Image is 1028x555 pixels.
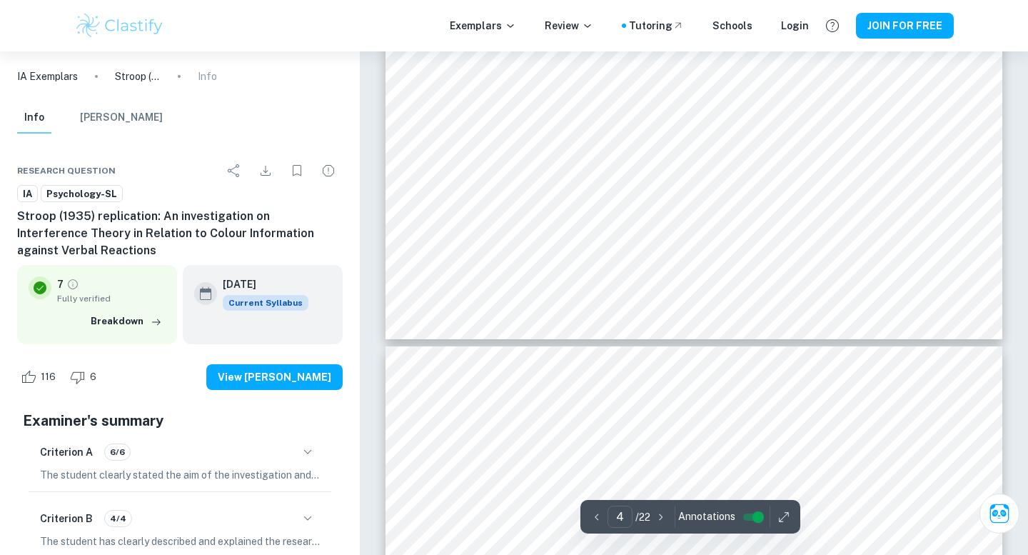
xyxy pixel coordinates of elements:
p: The student has clearly described and explained the research design, including the use of indepen... [40,534,320,549]
div: Download [251,156,280,185]
h6: [DATE] [223,276,297,292]
span: 116 [33,370,64,384]
button: Help and Feedback [820,14,845,38]
a: Tutoring [629,18,684,34]
div: This exemplar is based on the current syllabus. Feel free to refer to it for inspiration/ideas wh... [223,295,308,311]
span: Current Syllabus [223,295,308,311]
button: Ask Clai [979,494,1019,534]
a: IA Exemplars [17,69,78,84]
span: IA [18,187,37,201]
p: 7 [57,276,64,292]
div: Dislike [66,366,104,389]
button: JOIN FOR FREE [856,13,954,39]
p: Info [198,69,217,84]
button: View [PERSON_NAME] [206,364,343,390]
p: Stroop (1935) replication: An investigation on Interference Theory in Relation to Colour Informat... [115,69,161,84]
a: Schools [712,18,752,34]
a: IA [17,185,38,203]
div: Bookmark [283,156,311,185]
div: Share [220,156,248,185]
div: Report issue [314,156,343,185]
span: 4/4 [105,512,131,525]
span: Psychology-SL [41,187,122,201]
a: Psychology-SL [41,185,123,203]
p: The student clearly stated the aim of the investigation and explained the relevance of the topic ... [40,467,320,483]
div: Like [17,366,64,389]
p: Review [545,18,593,34]
h5: Examiner's summary [23,410,337,431]
span: Fully verified [57,292,166,305]
p: / 22 [635,509,650,525]
h6: Stroop (1935) replication: An investigation on Interference Theory in Relation to Colour Informat... [17,208,343,259]
h6: Criterion B [40,511,93,526]
button: Info [17,102,51,134]
span: 6/6 [105,446,130,459]
span: Research question [17,164,116,177]
a: Login [781,18,809,34]
h6: Criterion A [40,444,93,460]
span: Annotations [678,509,735,524]
img: Clastify logo [74,11,165,40]
p: Exemplars [450,18,516,34]
button: Breakdown [87,311,166,332]
button: [PERSON_NAME] [80,102,163,134]
a: Grade fully verified [66,278,79,291]
span: 6 [82,370,104,384]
